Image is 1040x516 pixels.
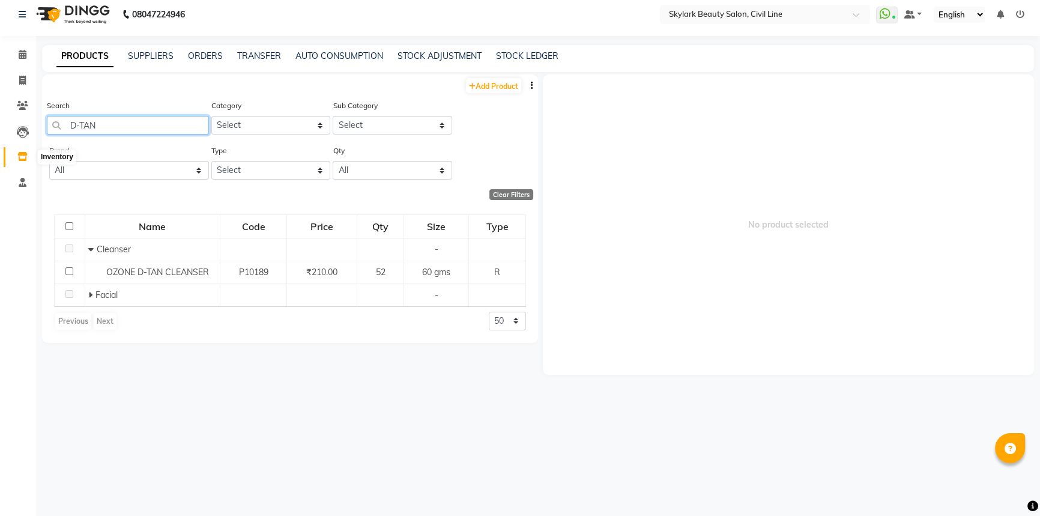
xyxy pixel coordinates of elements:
div: Size [405,216,468,237]
a: STOCK ADJUSTMENT [398,50,482,61]
a: PRODUCTS [56,46,113,67]
div: Clear Filters [489,189,533,200]
span: ₹210.00 [306,267,337,278]
span: OZONE D-TAN CLEANSER [106,267,209,278]
a: STOCK LEDGER [496,50,558,61]
label: Category [211,100,241,111]
label: Search [47,100,70,111]
span: No product selected [543,74,1034,375]
a: ORDERS [188,50,223,61]
div: Name [86,216,219,237]
div: Qty [358,216,403,237]
span: - [435,244,438,255]
div: Price [288,216,356,237]
input: Search by product name or code [47,116,209,135]
span: Cleanser [97,244,131,255]
span: Collapse Row [88,244,97,255]
a: Add Product [466,78,521,93]
label: Qty [333,145,344,156]
span: 60 gms [422,267,450,278]
span: Expand Row [88,290,95,300]
label: Type [211,145,227,156]
a: SUPPLIERS [128,50,174,61]
span: R [494,267,500,278]
label: Brand [49,145,69,156]
span: P10189 [239,267,268,278]
span: - [435,290,438,300]
div: Code [221,216,286,237]
a: AUTO CONSUMPTION [295,50,383,61]
span: 52 [376,267,385,278]
span: Facial [95,290,118,300]
div: Inventory [38,150,76,165]
div: Type [470,216,525,237]
label: Sub Category [333,100,377,111]
a: TRANSFER [237,50,281,61]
